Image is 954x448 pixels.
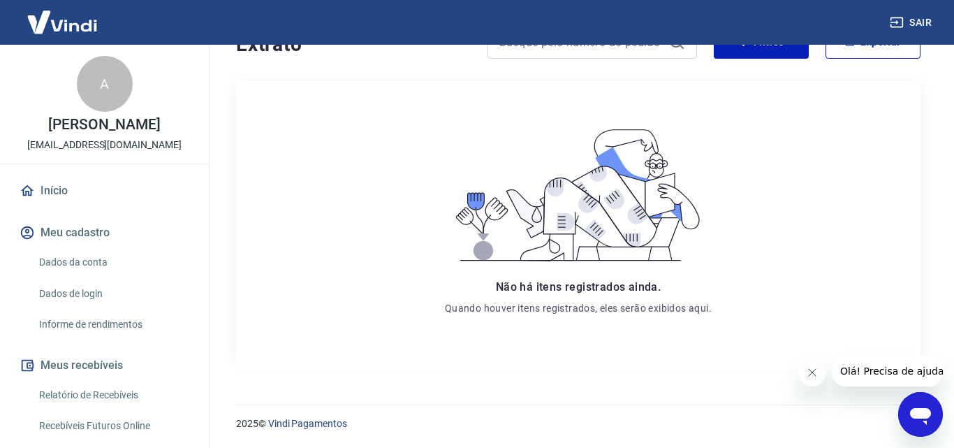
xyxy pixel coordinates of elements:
[887,10,937,36] button: Sair
[798,359,826,386] iframe: Fechar mensagem
[445,301,712,315] p: Quando houver itens registrados, eles serão exibidos aqui.
[236,417,920,431] p: 2025 ©
[34,248,192,277] a: Dados da conta
[34,310,192,339] a: Informe de rendimentos
[898,392,943,437] iframe: Botão para abrir a janela de mensagens
[77,56,133,112] div: A
[34,280,192,308] a: Dados de login
[832,356,943,386] iframe: Mensagem da empresa
[34,381,192,410] a: Relatório de Recebíveis
[17,175,192,206] a: Início
[8,10,117,21] span: Olá! Precisa de ajuda?
[268,418,347,429] a: Vindi Pagamentos
[17,350,192,381] button: Meus recebíveis
[27,138,182,152] p: [EMAIL_ADDRESS][DOMAIN_NAME]
[496,280,661,294] span: Não há itens registrados ainda.
[17,217,192,248] button: Meu cadastro
[17,1,108,43] img: Vindi
[34,412,192,440] a: Recebíveis Futuros Online
[48,117,160,132] p: [PERSON_NAME]
[236,31,471,59] h4: Extrato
